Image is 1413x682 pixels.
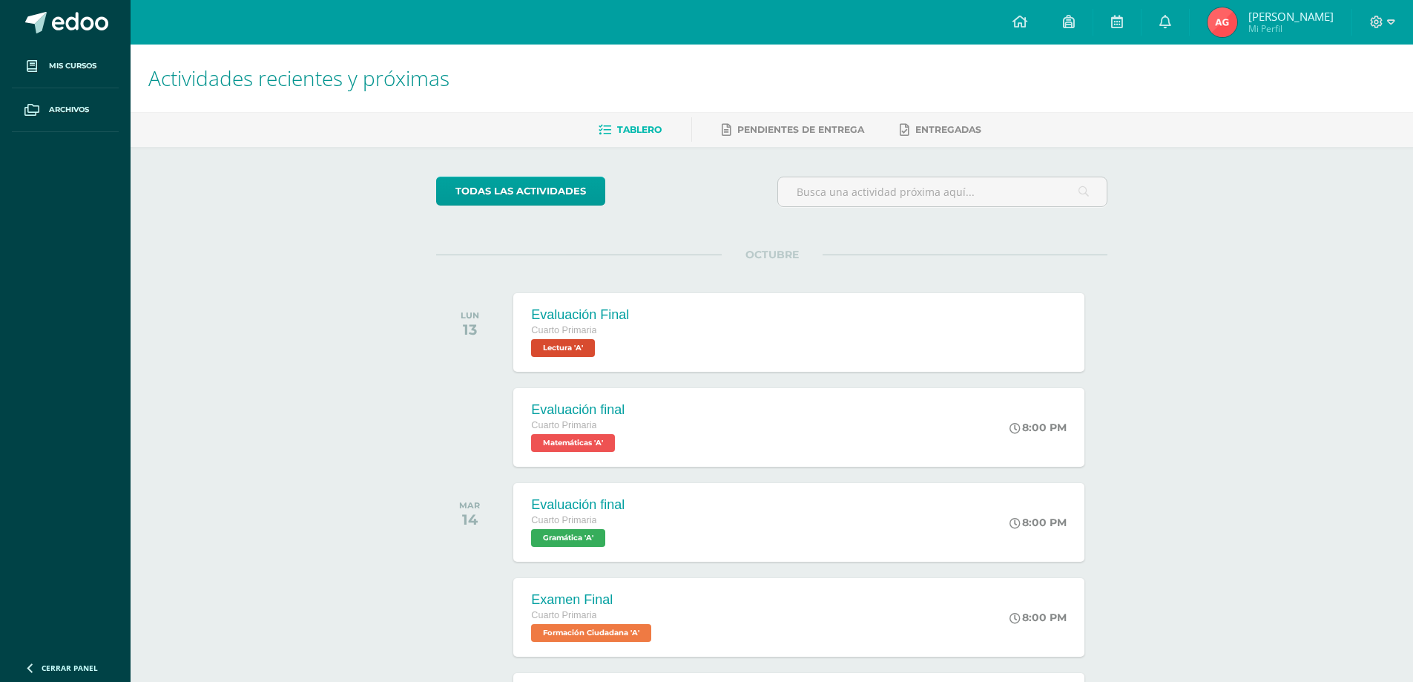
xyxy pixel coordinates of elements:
[722,118,864,142] a: Pendientes de entrega
[531,515,596,525] span: Cuarto Primaria
[49,60,96,72] span: Mis cursos
[1009,611,1067,624] div: 8:00 PM
[617,124,662,135] span: Tablero
[531,434,615,452] span: Matemáticas 'A'
[461,321,479,338] div: 13
[778,177,1107,206] input: Busca una actividad próxima aquí...
[12,88,119,132] a: Archivos
[599,118,662,142] a: Tablero
[531,339,595,357] span: Lectura 'A'
[531,624,651,642] span: Formación Ciudadana 'A'
[722,248,823,261] span: OCTUBRE
[12,45,119,88] a: Mis cursos
[531,402,625,418] div: Evaluación final
[42,663,98,673] span: Cerrar panel
[900,118,981,142] a: Entregadas
[531,420,596,430] span: Cuarto Primaria
[531,307,629,323] div: Evaluación Final
[531,610,596,620] span: Cuarto Primaria
[49,104,89,116] span: Archivos
[1248,22,1334,35] span: Mi Perfil
[531,497,625,513] div: Evaluación final
[737,124,864,135] span: Pendientes de entrega
[1009,516,1067,529] div: 8:00 PM
[915,124,981,135] span: Entregadas
[459,500,480,511] div: MAR
[1248,9,1334,24] span: [PERSON_NAME]
[461,310,479,321] div: LUN
[531,592,655,608] div: Examen Final
[531,529,605,547] span: Gramática 'A'
[436,177,605,206] a: todas las Actividades
[1009,421,1067,434] div: 8:00 PM
[531,325,596,335] span: Cuarto Primaria
[148,64,449,92] span: Actividades recientes y próximas
[459,511,480,528] div: 14
[1208,7,1237,37] img: d0283cf790d96519256ad28a7651b237.png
